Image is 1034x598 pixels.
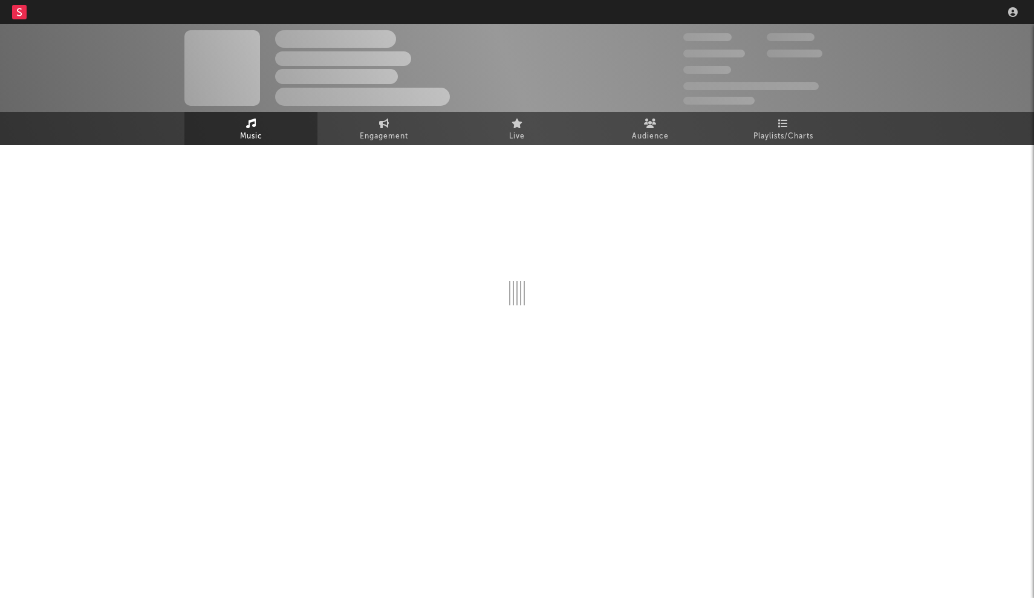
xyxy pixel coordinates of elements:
[184,112,317,145] a: Music
[753,129,813,144] span: Playlists/Charts
[584,112,717,145] a: Audience
[683,97,755,105] span: Jump Score: 85.0
[450,112,584,145] a: Live
[317,112,450,145] a: Engagement
[767,50,822,57] span: 1,000,000
[360,129,408,144] span: Engagement
[683,66,731,74] span: 100,000
[509,129,525,144] span: Live
[683,33,732,41] span: 300,000
[240,129,262,144] span: Music
[717,112,850,145] a: Playlists/Charts
[632,129,669,144] span: Audience
[683,82,819,90] span: 50,000,000 Monthly Listeners
[683,50,745,57] span: 50,000,000
[767,33,815,41] span: 100,000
